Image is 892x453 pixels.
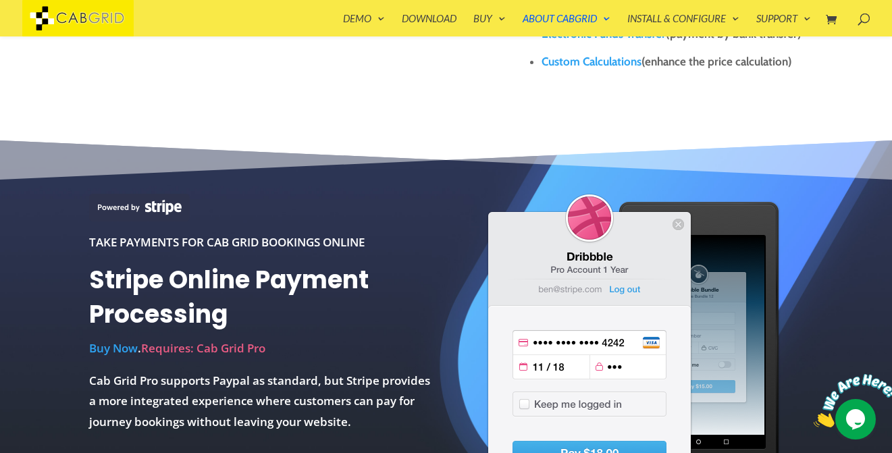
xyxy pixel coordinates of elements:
a: CabGrid Taxi Plugin [22,9,134,24]
a: Custom Calculations [542,55,641,68]
p: Cab Grid Pro supports Paypal as standard, but Stripe provides a more integrated experience where ... [89,371,436,433]
a: Support [756,14,811,36]
a: Buy Now [89,340,138,356]
a: Download [402,14,456,36]
iframe: chat widget [808,369,892,433]
a: Buy [473,14,506,36]
span: Requires: Cab Grid Pro [141,340,265,356]
div: Take payments for Cab Grid bookings online [89,232,436,253]
a: Install & Configure [627,14,739,36]
h1: Stripe Online Payment Processing [89,263,436,338]
a: Demo [343,14,385,36]
img: Chat attention grabber [5,5,89,59]
li: (enhance the price calculation) [542,48,803,76]
a: About CabGrid [523,14,610,36]
p: . [89,338,436,371]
